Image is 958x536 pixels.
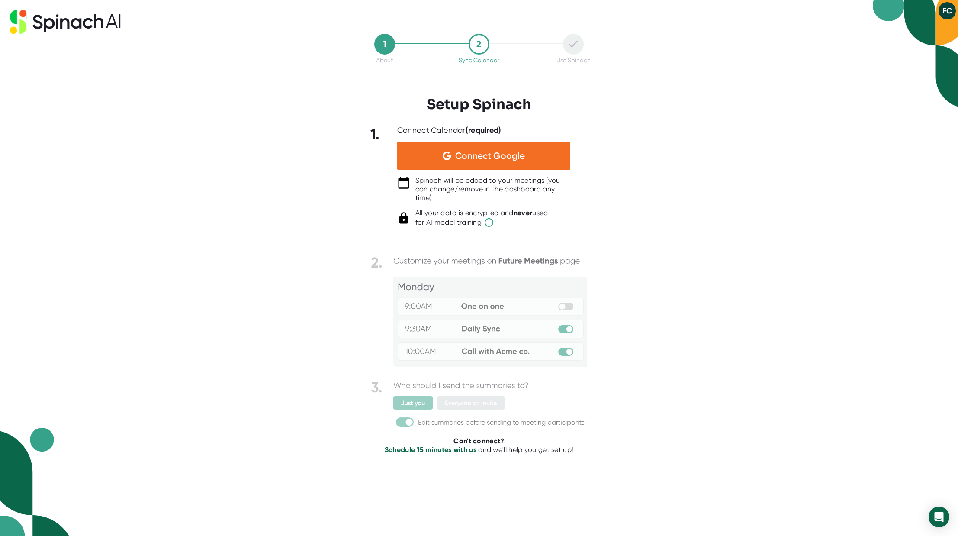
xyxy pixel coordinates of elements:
div: About [376,57,393,64]
div: Spinach will be added to your meetings (you can change/remove in the dashboard any time) [415,176,570,202]
b: 1. [370,126,380,142]
h3: Setup Spinach [427,96,531,113]
div: Use Spinach [556,57,591,64]
div: Connect Calendar [397,126,502,136]
div: 2 [469,34,489,55]
div: Sync Calendar [459,57,499,64]
div: 1 [374,34,395,55]
div: and we'll help you get set up! [338,446,621,454]
button: FC [939,2,956,19]
img: Aehbyd4JwY73AAAAAElFTkSuQmCC [443,152,451,160]
div: Open Intercom Messenger [929,507,949,527]
b: never [514,209,533,217]
span: for AI model training [415,217,548,228]
img: Following steps give you control of meetings that spinach can join [371,254,587,430]
b: Can't connect? [453,437,504,445]
span: Connect Google [455,152,525,160]
a: Schedule 15 minutes with us [385,446,476,454]
b: (required) [466,126,502,135]
div: All your data is encrypted and used [415,209,548,228]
